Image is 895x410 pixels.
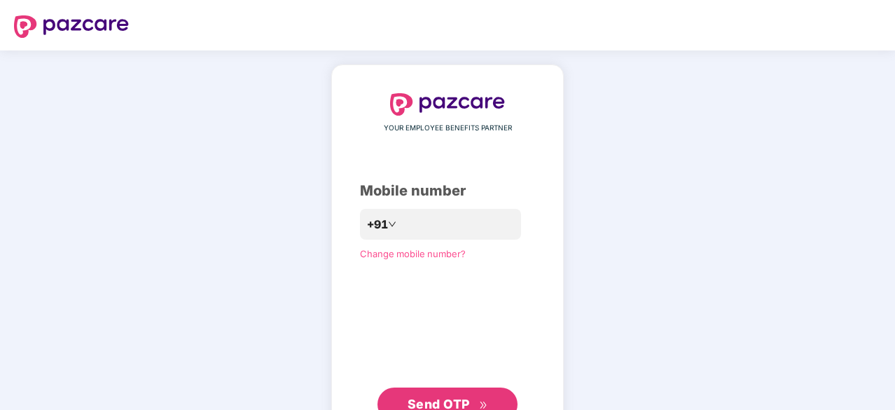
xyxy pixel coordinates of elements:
span: +91 [367,216,388,233]
div: Mobile number [360,180,535,202]
span: down [388,220,396,228]
span: double-right [479,401,488,410]
a: Change mobile number? [360,248,466,259]
img: logo [390,93,505,116]
img: logo [14,15,129,38]
span: YOUR EMPLOYEE BENEFITS PARTNER [384,123,512,134]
